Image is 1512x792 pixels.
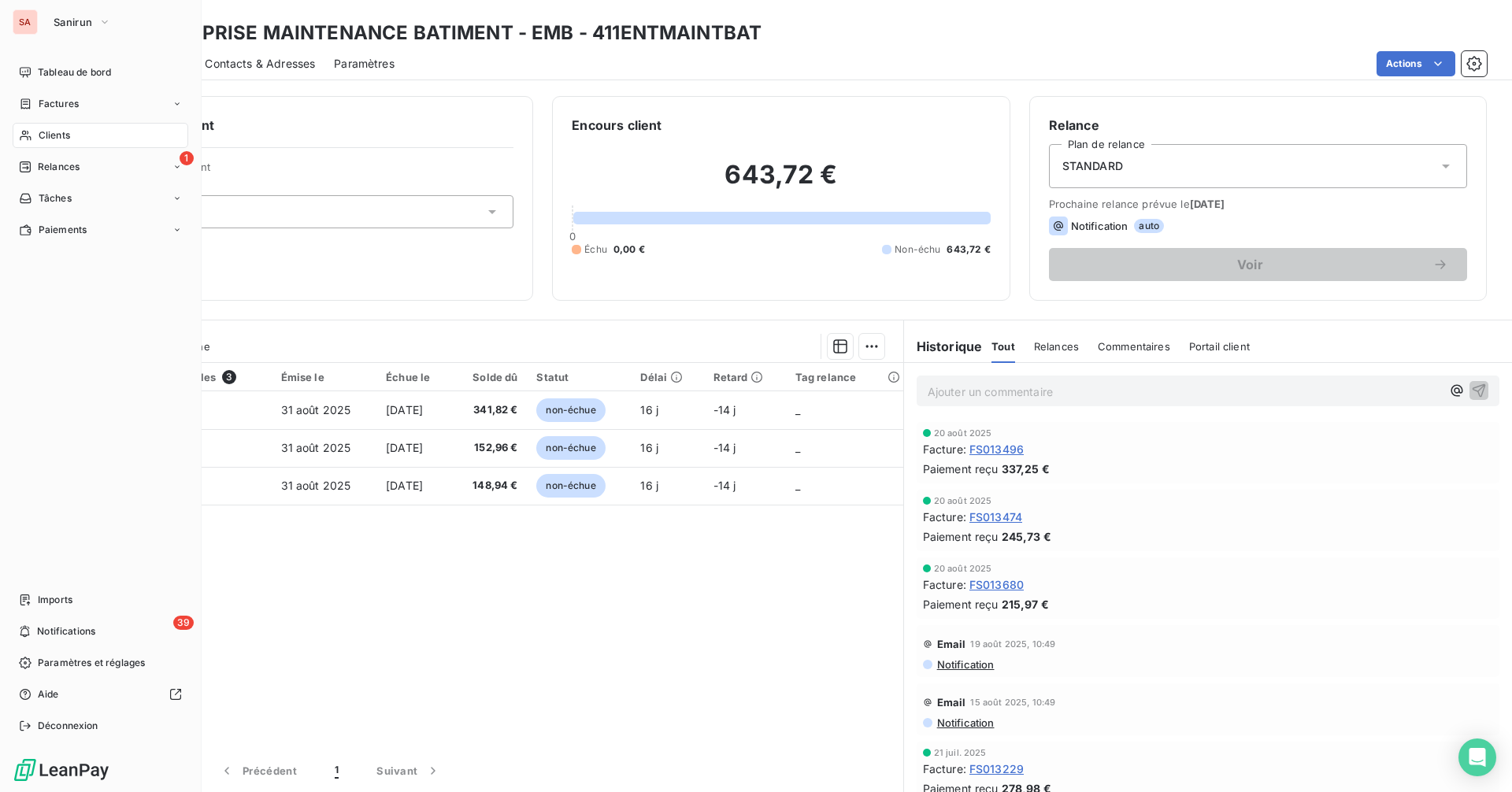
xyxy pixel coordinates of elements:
[1049,248,1467,281] button: Voir
[923,441,966,457] span: Facture :
[923,461,999,477] span: Paiement reçu
[200,754,316,787] button: Précédent
[536,474,605,498] span: non-échue
[937,696,966,709] span: Email
[54,16,92,28] span: Sanirun
[38,593,72,607] span: Imports
[38,687,59,701] span: Aide
[795,403,800,416] span: _
[222,370,236,384] span: 3
[936,716,995,729] span: Notification
[39,223,87,237] span: Paiements
[461,371,517,383] div: Solde dû
[205,56,315,72] span: Contacts & Adresses
[281,371,368,383] div: Émise le
[569,230,576,242] span: 0
[969,441,1024,457] span: FS013496
[934,564,992,573] span: 20 août 2025
[1098,340,1170,353] span: Commentaires
[139,19,762,47] h3: ENTREPRISE MAINTENANCE BATIMENT - EMB - 411ENTMAINTBAT
[335,763,339,779] span: 1
[39,128,70,142] span: Clients
[38,719,98,733] span: Déconnexion
[316,754,358,787] button: 1
[640,403,658,416] span: 16 j
[13,682,188,707] a: Aide
[281,441,351,454] span: 31 août 2025
[640,441,658,454] span: 16 j
[713,479,736,492] span: -14 j
[127,161,513,183] span: Propriétés Client
[934,428,992,438] span: 20 août 2025
[386,479,423,492] span: [DATE]
[281,479,351,492] span: 31 août 2025
[613,242,645,257] span: 0,00 €
[970,639,1055,649] span: 19 août 2025, 10:49
[1002,596,1049,613] span: 215,97 €
[1002,528,1051,545] span: 245,73 €
[386,403,423,416] span: [DATE]
[386,441,423,454] span: [DATE]
[536,371,621,383] div: Statut
[640,371,694,383] div: Délai
[281,403,351,416] span: 31 août 2025
[461,402,517,418] span: 341,82 €
[358,754,460,787] button: Suivant
[923,596,999,613] span: Paiement reçu
[904,337,983,356] h6: Historique
[923,528,999,545] span: Paiement reçu
[936,658,995,671] span: Notification
[970,698,1055,707] span: 15 août 2025, 10:49
[584,242,607,257] span: Échu
[38,160,80,174] span: Relances
[37,624,95,638] span: Notifications
[13,9,38,35] div: SA
[937,638,966,650] span: Email
[173,616,194,630] span: 39
[795,371,894,383] div: Tag relance
[95,116,513,135] h6: Informations client
[572,116,661,135] h6: Encours client
[13,757,110,783] img: Logo LeanPay
[1190,198,1225,210] span: [DATE]
[1002,461,1050,477] span: 337,25 €
[180,151,194,165] span: 1
[1071,220,1128,232] span: Notification
[795,479,800,492] span: _
[895,242,940,257] span: Non-échu
[1189,340,1250,353] span: Portail client
[461,440,517,456] span: 152,96 €
[969,576,1024,593] span: FS013680
[1068,258,1432,271] span: Voir
[1377,51,1455,76] button: Actions
[38,656,145,670] span: Paramètres et réglages
[795,441,800,454] span: _
[713,371,776,383] div: Retard
[39,97,79,111] span: Factures
[1062,158,1123,174] span: STANDARD
[572,159,990,206] h2: 643,72 €
[969,761,1024,777] span: FS013229
[1134,219,1164,233] span: auto
[1049,198,1467,210] span: Prochaine relance prévue le
[1049,116,1467,135] h6: Relance
[334,56,395,72] span: Paramètres
[947,242,990,257] span: 643,72 €
[713,403,736,416] span: -14 j
[923,576,966,593] span: Facture :
[934,496,992,505] span: 20 août 2025
[923,761,966,777] span: Facture :
[640,479,658,492] span: 16 j
[461,478,517,494] span: 148,94 €
[38,65,111,80] span: Tableau de bord
[713,441,736,454] span: -14 j
[386,371,442,383] div: Échue le
[934,748,987,757] span: 21 juil. 2025
[991,340,1015,353] span: Tout
[1034,340,1079,353] span: Relances
[536,398,605,422] span: non-échue
[1458,738,1496,776] div: Open Intercom Messenger
[536,436,605,460] span: non-échue
[969,509,1022,525] span: FS013474
[39,191,72,205] span: Tâches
